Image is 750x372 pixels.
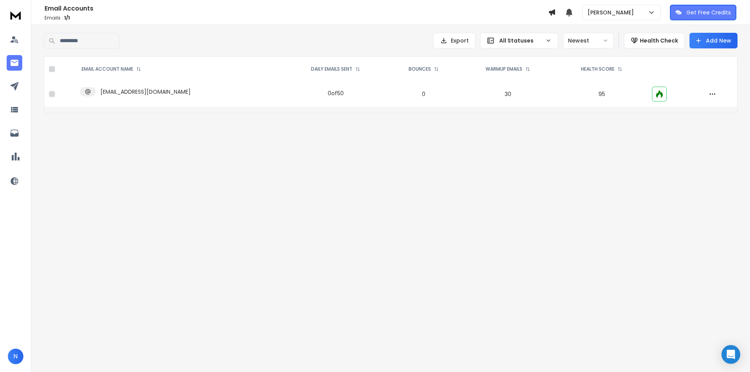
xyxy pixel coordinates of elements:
p: BOUNCES [409,66,431,72]
button: N [8,349,23,364]
button: Health Check [624,33,685,48]
p: Health Check [640,37,678,44]
td: 95 [556,82,647,107]
div: Open Intercom Messenger [721,345,740,364]
div: 0 of 50 [328,89,344,97]
p: [EMAIL_ADDRESS][DOMAIN_NAME] [100,88,191,96]
p: [PERSON_NAME] [587,9,637,16]
p: 0 [393,90,455,98]
p: Emails : [45,15,548,21]
td: 30 [460,82,556,107]
p: WARMUP EMAILS [486,66,522,72]
button: Export [433,33,475,48]
p: HEALTH SCORE [581,66,614,72]
p: All Statuses [499,37,542,44]
button: Newest [563,33,614,48]
h1: Email Accounts [45,4,548,13]
button: Get Free Credits [670,5,736,20]
p: DAILY EMAILS SENT [311,66,352,72]
img: logo [8,8,23,22]
div: EMAIL ACCOUNT NAME [82,66,141,72]
span: 1 / 1 [64,14,70,21]
p: Get Free Credits [686,9,731,16]
button: Add New [689,33,737,48]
